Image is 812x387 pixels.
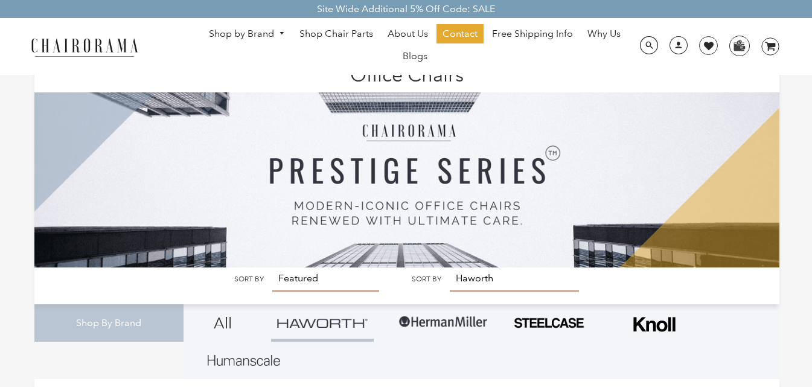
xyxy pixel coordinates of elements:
img: Frame_4.png [630,309,679,340]
img: Group-1.png [398,304,488,341]
a: Blogs [397,46,433,66]
a: Free Shipping Info [486,24,579,43]
a: Shop by Brand [203,25,291,43]
label: Sort by [234,275,264,284]
img: Group_4be16a4b-c81a-4a6e-a540-764d0a8faf6e.png [277,318,368,327]
span: Contact [443,28,478,40]
span: Shop Chair Parts [299,28,373,40]
div: Shop By Brand [34,304,184,342]
a: All [193,304,253,342]
span: Why Us [587,28,621,40]
img: chairorama [24,36,145,57]
a: Shop Chair Parts [293,24,379,43]
img: PHOTO-2024-07-09-00-53-10-removebg-preview.png [513,316,585,330]
a: Why Us [581,24,627,43]
nav: DesktopNavigation [196,24,633,69]
img: Office Chairs [34,60,779,267]
img: Layer_1_1.png [208,355,280,366]
a: About Us [382,24,434,43]
a: Contact [436,24,484,43]
span: Blogs [403,50,427,63]
img: WhatsApp_Image_2024-07-12_at_16.23.01.webp [730,36,749,54]
label: Sort by [412,275,441,284]
span: About Us [388,28,428,40]
span: Free Shipping Info [492,28,573,40]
